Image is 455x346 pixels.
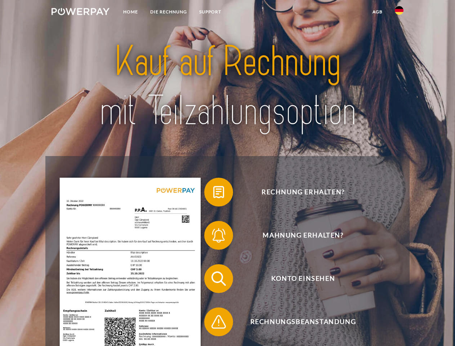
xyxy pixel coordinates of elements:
button: Rechnungsbeanstandung [204,307,392,336]
img: qb_bill.svg [210,183,228,201]
a: agb [366,5,389,18]
span: Konto einsehen [215,264,391,293]
img: qb_warning.svg [210,313,228,331]
img: logo-powerpay-white.svg [52,8,110,15]
img: title-powerpay_de.svg [69,35,386,138]
button: Konto einsehen [204,264,392,293]
a: Home [117,5,144,18]
button: Mahnung erhalten? [204,221,392,250]
img: de [395,6,403,15]
span: Mahnung erhalten? [215,221,391,250]
span: Rechnung erhalten? [215,178,391,207]
button: Rechnung erhalten? [204,178,392,207]
img: qb_search.svg [210,270,228,288]
span: Rechnungsbeanstandung [215,307,391,336]
img: qb_bell.svg [210,226,228,244]
a: SUPPORT [193,5,227,18]
a: DIE RECHNUNG [144,5,193,18]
